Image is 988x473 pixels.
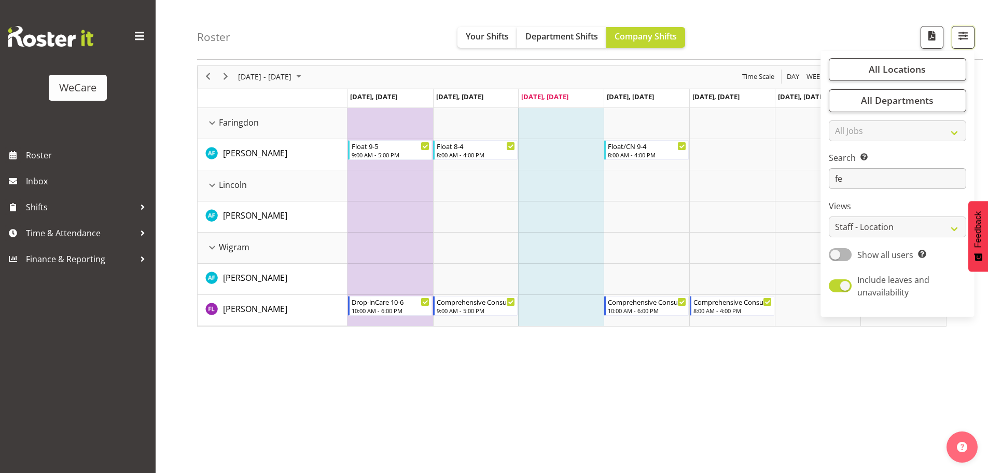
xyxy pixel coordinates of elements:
span: [DATE], [DATE] [436,92,483,101]
button: Feedback - Show survey [968,201,988,272]
div: Float 8-4 [437,141,515,151]
span: All Locations [869,63,926,76]
img: help-xxl-2.png [957,442,967,452]
div: Float/CN 9-4 [608,141,686,151]
div: Felize Lacson"s event - Comprehensive Consult 10-6 Begin From Thursday, September 25, 2025 at 10:... [604,296,689,316]
a: [PERSON_NAME] [223,303,287,315]
div: 8:00 AM - 4:00 PM [437,151,515,159]
button: Timeline Week [805,70,826,83]
div: 8:00 AM - 4:00 PM [693,306,772,315]
button: Company Shifts [606,27,685,48]
span: [DATE], [DATE] [692,92,740,101]
button: Download a PDF of the roster according to the set date range. [921,26,943,49]
div: Felize Lacson"s event - Drop-inCare 10-6 Begin From Monday, September 22, 2025 at 10:00:00 AM GMT... [348,296,433,316]
span: All Departments [861,94,934,107]
button: Your Shifts [457,27,517,48]
span: Time & Attendance [26,225,135,241]
span: [PERSON_NAME] [223,272,287,283]
div: Comprehensive Consult 10-6 [608,296,686,307]
td: Alex Ferguson resource [198,139,347,170]
a: [PERSON_NAME] [223,209,287,222]
span: Roster [26,147,150,163]
span: Time Scale [741,70,775,83]
div: Alex Ferguson"s event - Float/CN 9-4 Begin From Thursday, September 25, 2025 at 8:00:00 AM GMT+12... [604,140,689,160]
td: Wigram resource [198,233,347,264]
button: Department Shifts [517,27,606,48]
img: Rosterit website logo [8,26,93,47]
div: Drop-inCare 10-6 [352,296,430,307]
span: [DATE] - [DATE] [237,70,293,83]
span: Show all users [857,249,913,261]
span: Include leaves and unavailability [857,274,929,298]
span: [DATE], [DATE] [350,92,397,101]
button: Filter Shifts [952,26,975,49]
button: Timeline Day [785,70,801,83]
span: Company Shifts [615,31,677,42]
span: Day [786,70,800,83]
span: [PERSON_NAME] [223,210,287,221]
button: Previous [201,70,215,83]
div: 10:00 AM - 6:00 PM [352,306,430,315]
div: Felize Lacson"s event - Comprehensive Consult 8-4 Begin From Friday, September 26, 2025 at 8:00:0... [690,296,774,316]
td: Alex Ferguson resource [198,201,347,233]
div: Timeline Week of September 24, 2025 [197,65,947,327]
div: Float 9-5 [352,141,430,151]
span: [DATE], [DATE] [521,92,568,101]
div: previous period [199,66,217,88]
span: [PERSON_NAME] [223,303,287,315]
span: Your Shifts [466,31,509,42]
div: next period [217,66,234,88]
div: 8:00 AM - 4:00 PM [608,151,686,159]
label: Views [829,200,966,213]
span: Shifts [26,199,135,215]
span: Week [805,70,825,83]
span: Department Shifts [525,31,598,42]
input: Search [829,169,966,190]
a: [PERSON_NAME] [223,272,287,284]
table: Timeline Week of September 24, 2025 [347,108,946,326]
span: Finance & Reporting [26,251,135,267]
button: September 2025 [236,70,306,83]
button: Next [219,70,233,83]
h4: Roster [197,31,230,43]
td: Felize Lacson resource [198,295,347,326]
div: September 22 - 28, 2025 [234,66,308,88]
div: Comprehensive Consult 9-5 [437,296,515,307]
td: Faringdon resource [198,108,347,139]
div: WeCare [59,80,96,96]
span: [DATE], [DATE] [778,92,825,101]
div: Felize Lacson"s event - Comprehensive Consult 9-5 Begin From Tuesday, September 23, 2025 at 9:00:... [433,296,518,316]
td: Alex Ferguson resource [198,264,347,295]
span: [DATE], [DATE] [607,92,654,101]
span: Inbox [26,173,150,189]
span: Feedback [973,211,983,248]
div: Alex Ferguson"s event - Float 8-4 Begin From Tuesday, September 23, 2025 at 8:00:00 AM GMT+12:00 ... [433,140,518,160]
label: Search [829,152,966,165]
td: Lincoln resource [198,170,347,201]
span: Wigram [219,241,249,253]
button: All Locations [829,58,966,81]
button: All Departments [829,89,966,112]
button: Time Scale [741,70,776,83]
div: 9:00 AM - 5:00 PM [437,306,515,315]
a: [PERSON_NAME] [223,147,287,159]
div: 10:00 AM - 6:00 PM [608,306,686,315]
div: Comprehensive Consult 8-4 [693,296,772,307]
div: Alex Ferguson"s event - Float 9-5 Begin From Monday, September 22, 2025 at 9:00:00 AM GMT+12:00 E... [348,140,433,160]
span: Lincoln [219,179,247,191]
span: Faringdon [219,116,259,129]
div: 9:00 AM - 5:00 PM [352,151,430,159]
